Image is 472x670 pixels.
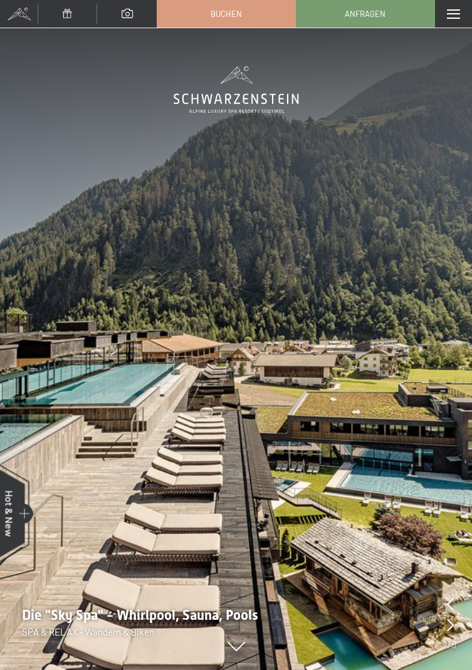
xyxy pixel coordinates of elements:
a: Anfragen [296,1,434,27]
span: Die "Sky Spa" - Whirlpool, Sauna, Pools [22,607,258,623]
span: Anfragen [345,8,385,19]
span: SPA & RELAX - Wandern & Biken [22,626,154,637]
span: Buchen [211,8,242,19]
span: Hot & New [4,490,16,537]
span: / [448,637,451,651]
a: Buchen [157,1,295,27]
span: 1 [444,637,448,651]
span: 8 [451,637,456,651]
